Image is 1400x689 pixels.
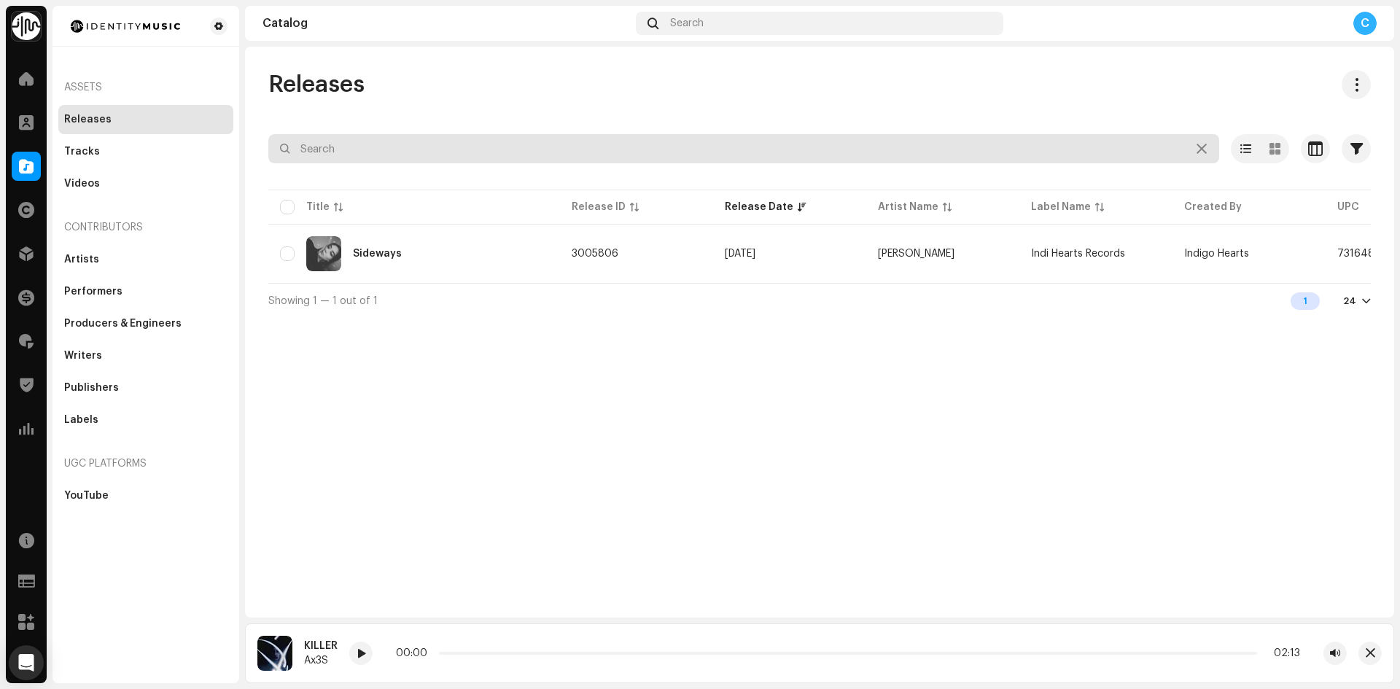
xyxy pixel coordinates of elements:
re-m-nav-item: Artists [58,245,233,274]
div: Catalog [262,17,630,29]
span: Veronica Bravo [878,249,1008,259]
re-m-nav-item: Writers [58,341,233,370]
re-m-nav-item: Tracks [58,137,233,166]
span: 3005806 [572,249,618,259]
div: Ax3S [304,655,338,666]
div: Artist Name [878,200,938,214]
span: Search [670,17,704,29]
span: Releases [268,70,365,99]
div: Performers [64,286,122,297]
div: Release Date [725,200,793,214]
div: Label Name [1031,200,1091,214]
re-a-nav-header: UGC Platforms [58,446,233,481]
div: Release ID [572,200,626,214]
div: KILLER [304,640,338,652]
div: [PERSON_NAME] [878,249,954,259]
div: Labels [64,414,98,426]
div: Open Intercom Messenger [9,645,44,680]
span: Showing 1 — 1 out of 1 [268,296,378,306]
re-m-nav-item: Performers [58,277,233,306]
re-m-nav-item: Videos [58,169,233,198]
div: Artists [64,254,99,265]
re-a-nav-header: Assets [58,70,233,105]
re-m-nav-item: YouTube [58,481,233,510]
img: 185c913a-8839-411b-a7b9-bf647bcb215e [64,17,187,35]
div: Tracks [64,146,100,157]
re-m-nav-item: Producers & Engineers [58,309,233,338]
div: Publishers [64,382,119,394]
div: Videos [64,178,100,190]
div: C [1353,12,1377,35]
re-m-nav-item: Labels [58,405,233,435]
re-m-nav-item: Publishers [58,373,233,402]
div: YouTube [64,490,109,502]
div: Writers [64,350,102,362]
div: 02:13 [1263,647,1300,659]
div: Sideways [353,249,402,259]
img: 51a2b269-dedc-42c1-85f0-b879dcfecf77 [306,236,341,271]
div: 00:00 [396,647,433,659]
div: 1 [1291,292,1320,310]
img: 467958b3-d745-48d5-b847-3eb80b8aa26b [257,636,292,671]
div: 24 [1343,295,1356,307]
span: Indi Hearts Records [1031,249,1125,259]
div: Releases [64,114,112,125]
img: 0f74c21f-6d1c-4dbc-9196-dbddad53419e [12,12,41,41]
re-m-nav-item: Releases [58,105,233,134]
span: Indigo Hearts [1184,249,1249,259]
div: Title [306,200,330,214]
div: Producers & Engineers [64,318,182,330]
span: Oct 24, 2025 [725,249,755,259]
re-a-nav-header: Contributors [58,210,233,245]
input: Search [268,134,1219,163]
